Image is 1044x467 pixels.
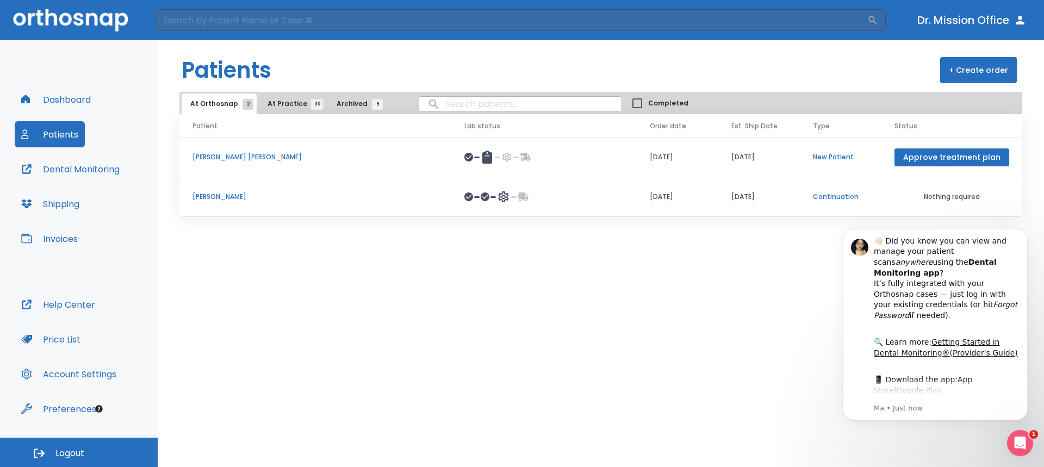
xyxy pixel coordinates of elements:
span: Order date [650,121,686,131]
span: Archived [337,99,377,109]
iframe: Intercom live chat [1007,430,1033,456]
button: Dental Monitoring [15,156,126,182]
button: Dashboard [15,86,97,113]
td: [DATE] [637,138,718,177]
p: Continuation [813,192,868,202]
p: New Patient [813,152,868,162]
span: Patient [192,121,217,131]
span: At Practice [268,99,317,109]
img: Orthosnap [13,9,128,31]
input: Search by Patient Name or Case # [156,9,867,31]
iframe: Intercom notifications message [826,215,1044,462]
span: 30 [311,99,324,110]
button: Help Center [15,291,102,317]
button: Patients [15,121,85,147]
span: 9 [372,99,383,110]
button: Shipping [15,191,86,217]
span: Lab status [464,121,500,131]
h1: Patients [182,54,271,86]
span: 2 [243,99,253,110]
span: 1 [1029,430,1038,439]
p: Nothing required [894,192,1009,202]
span: At Orthosnap [190,99,248,109]
td: [DATE] [718,177,800,217]
span: Type [813,121,830,131]
div: tabs [182,94,388,114]
button: Invoices [15,226,84,252]
div: Tooltip anchor [94,404,104,414]
span: Status [894,121,917,131]
button: Dr. Mission Office [913,10,1031,30]
span: Logout [55,447,84,459]
td: [DATE] [718,138,800,177]
button: Price List [15,326,87,352]
p: [PERSON_NAME] [PERSON_NAME] [192,152,438,162]
td: [DATE] [637,177,718,217]
span: Completed [648,98,688,108]
span: Est. Ship Date [731,121,778,131]
button: + Create order [940,57,1017,83]
input: search [419,94,622,115]
p: [PERSON_NAME] [192,192,438,202]
button: Approve treatment plan [894,148,1009,166]
button: Preferences [15,396,103,422]
button: Account Settings [15,361,123,387]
